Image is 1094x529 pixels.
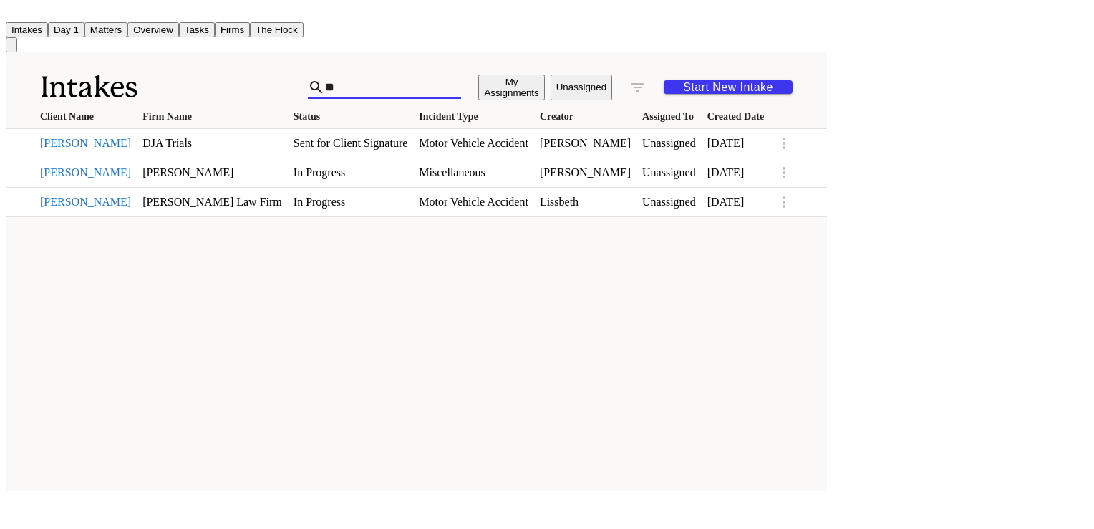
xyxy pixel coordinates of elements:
[707,111,764,123] div: Created Date
[551,75,612,100] button: Unassigned
[250,22,304,37] button: The Flock
[540,111,631,123] div: Creator
[294,137,408,149] span: Sent for Client Signature
[142,111,282,123] div: Firm Name
[642,166,696,179] a: View details for Juko Chan
[40,111,131,123] div: Client Name
[84,23,127,35] a: Matters
[540,166,631,179] a: View details for Juko Chan
[142,166,282,179] a: View details for Juko Chan
[6,22,48,37] button: Intakes
[294,196,408,209] a: View details for Daniel Cable
[215,22,250,37] button: Firms
[250,23,304,35] a: The Flock
[40,196,131,209] button: View details for Daniel Cable
[294,111,408,123] div: Status
[419,166,528,179] a: View details for Juko Chan
[294,196,345,208] span: In Progress
[419,196,528,209] a: View details for Daniel Cable
[642,137,696,150] a: View details for Yessica Garcia
[540,196,631,209] a: View details for Daniel Cable
[6,6,23,19] img: Finch Logo
[294,166,345,178] span: In Progress
[215,23,250,35] a: Firms
[707,196,764,209] a: View details for Daniel Cable
[179,22,215,37] button: Tasks
[127,23,179,35] a: Overview
[707,166,764,179] a: View details for Juko Chan
[6,9,23,22] a: Home
[294,137,408,150] a: View details for Yessica Garcia
[48,22,84,37] button: Day 1
[642,196,696,209] a: View details for Daniel Cable
[642,196,696,208] span: Unassigned
[84,22,127,37] button: Matters
[419,137,528,150] a: View details for Yessica Garcia
[294,166,408,179] a: View details for Juko Chan
[40,166,131,179] button: View details for Juko Chan
[142,196,282,209] a: View details for Daniel Cable
[642,166,696,178] span: Unassigned
[48,23,84,35] a: Day 1
[6,23,48,35] a: Intakes
[642,137,696,149] span: Unassigned
[127,22,179,37] button: Overview
[540,137,631,150] a: View details for Yessica Garcia
[642,111,696,123] div: Assigned To
[478,75,544,100] button: My Assignments
[142,137,282,150] a: View details for Yessica Garcia
[419,111,528,123] div: Incident Type
[707,137,764,150] a: View details for Yessica Garcia
[179,23,215,35] a: Tasks
[40,137,131,150] button: View details for Yessica Garcia
[664,80,793,94] button: Start New Intake
[40,70,308,105] h1: Intakes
